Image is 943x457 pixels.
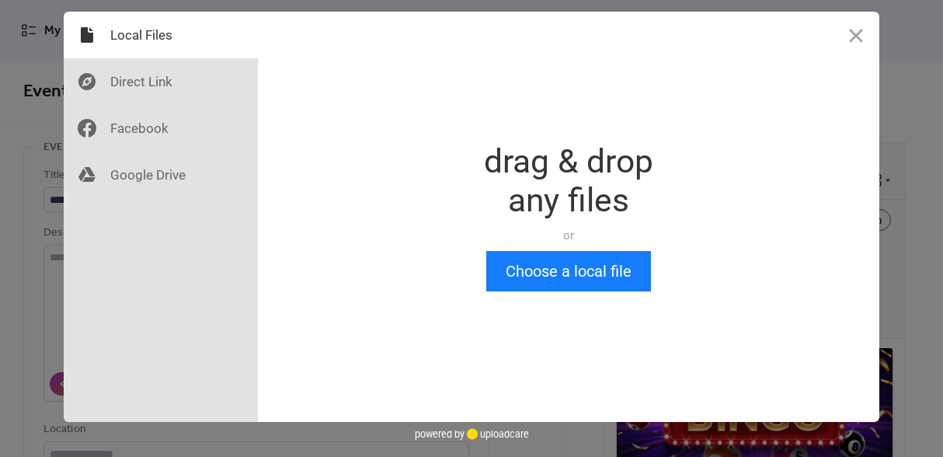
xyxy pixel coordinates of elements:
a: uploadcare [465,428,529,440]
div: or [484,228,653,243]
div: drag & drop any files [484,142,653,220]
div: Google Drive [64,152,258,198]
div: Local Files [64,12,258,58]
div: Facebook [64,105,258,152]
div: Direct Link [64,58,258,105]
button: Choose a local file [486,251,651,291]
div: powered by [415,422,529,445]
button: Close [833,12,879,58]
